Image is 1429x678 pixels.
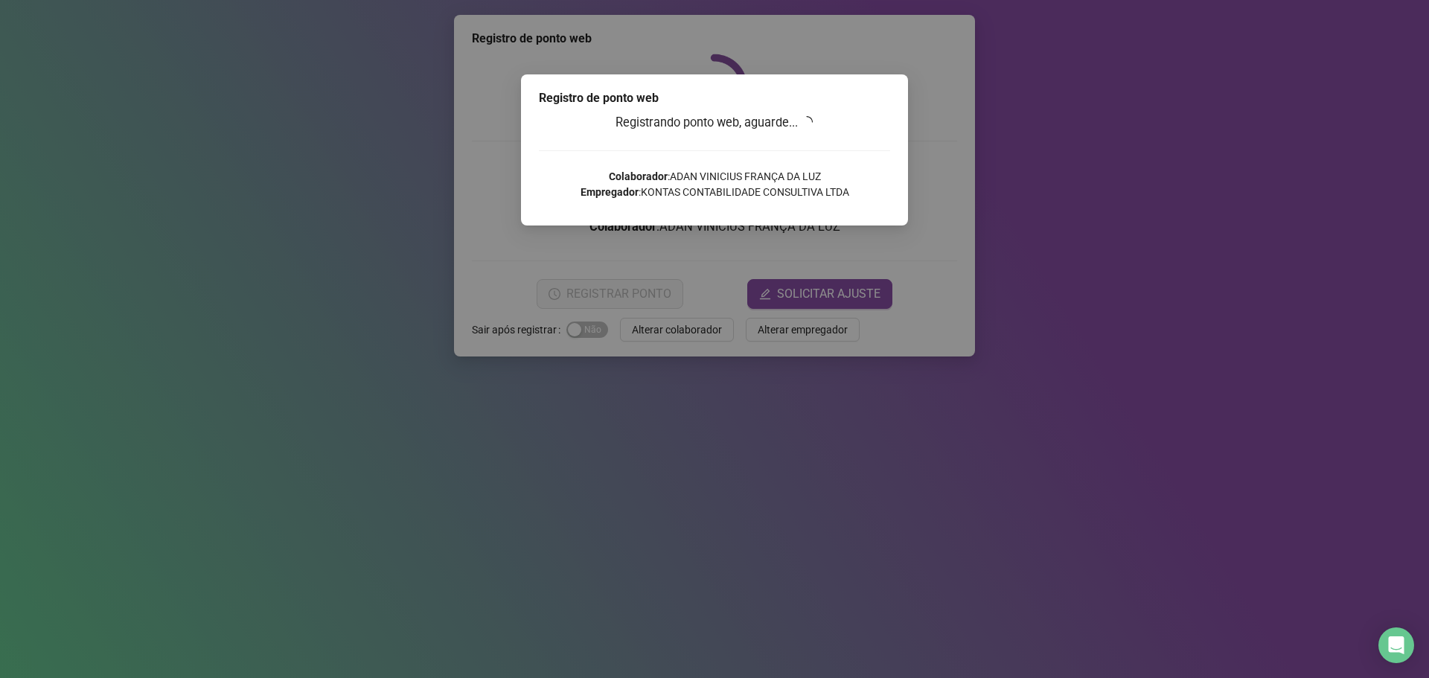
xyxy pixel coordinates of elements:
[609,170,668,182] strong: Colaborador
[801,115,814,129] span: loading
[1378,627,1414,663] div: Open Intercom Messenger
[539,89,890,107] div: Registro de ponto web
[539,113,890,132] h3: Registrando ponto web, aguarde...
[581,186,639,198] strong: Empregador
[539,169,890,200] p: : ADAN VINICIUS FRANÇA DA LUZ : KONTAS CONTABILIDADE CONSULTIVA LTDA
